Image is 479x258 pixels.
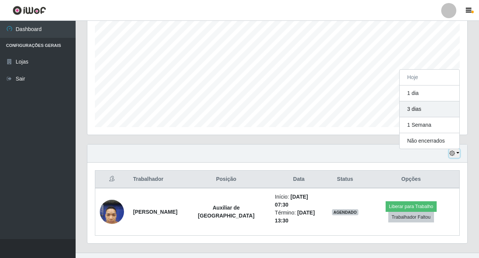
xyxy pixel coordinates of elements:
button: Liberar para Trabalho [386,201,437,212]
th: Opções [363,171,460,188]
strong: [PERSON_NAME] [133,209,177,215]
button: Hoje [400,70,459,85]
img: CoreUI Logo [12,6,46,15]
strong: Auxiliar de [GEOGRAPHIC_DATA] [198,205,254,219]
th: Data [270,171,327,188]
span: AGENDADO [332,209,358,215]
th: Status [327,171,363,188]
button: 3 dias [400,101,459,117]
img: 1731259957441.jpeg [100,196,124,228]
button: 1 Semana [400,117,459,133]
time: [DATE] 07:30 [275,194,308,208]
th: Posição [182,171,270,188]
button: Não encerrados [400,133,459,149]
li: Início: [275,193,323,209]
th: Trabalhador [129,171,182,188]
button: Trabalhador Faltou [388,212,434,222]
li: Término: [275,209,323,225]
button: 1 dia [400,85,459,101]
